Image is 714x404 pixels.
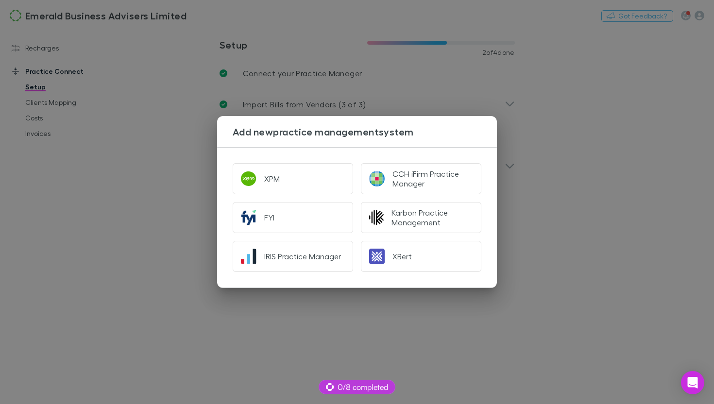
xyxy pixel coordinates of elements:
[233,126,497,137] h3: Add new practice management system
[361,202,481,233] button: Karbon Practice Management
[361,241,481,272] button: XBert
[392,252,412,261] div: XBert
[264,213,274,222] div: FYI
[233,241,353,272] button: IRIS Practice Manager
[681,371,704,394] div: Open Intercom Messenger
[369,249,385,264] img: XBert's Logo
[392,169,473,188] div: CCH iFirm Practice Manager
[233,202,353,233] button: FYI
[241,249,256,264] img: IRIS Practice Manager's Logo
[264,252,341,261] div: IRIS Practice Manager
[233,163,353,194] button: XPM
[369,210,384,225] img: Karbon Practice Management's Logo
[264,174,280,184] div: XPM
[361,163,481,194] button: CCH iFirm Practice Manager
[241,171,256,186] img: XPM's Logo
[391,208,473,227] div: Karbon Practice Management
[369,171,385,186] img: CCH iFirm Practice Manager's Logo
[241,210,256,225] img: FYI's Logo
